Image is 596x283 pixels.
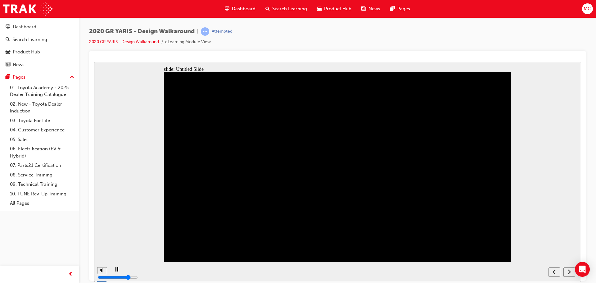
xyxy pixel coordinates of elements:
a: pages-iconPages [385,2,415,15]
span: 2020 GR YARIS - Design Walkaround [89,28,195,35]
a: News [2,59,77,71]
span: learningRecordVerb_ATTEMPT-icon [201,27,209,36]
a: news-iconNews [356,2,385,15]
span: search-icon [265,5,270,13]
button: Pages [2,71,77,83]
span: up-icon [70,73,74,81]
a: 03. Toyota For Life [7,116,77,126]
a: search-iconSearch Learning [260,2,312,15]
span: guage-icon [225,5,229,13]
a: 05. Sales [7,135,77,144]
a: 02. New - Toyota Dealer Induction [7,99,77,116]
a: guage-iconDashboard [220,2,260,15]
button: volume [3,205,13,212]
a: Product Hub [2,46,77,58]
span: | [197,28,198,35]
li: eLearning Module View [165,39,211,46]
span: Product Hub [324,5,351,12]
a: 10. TUNE Rev-Up Training [7,189,77,199]
a: 09. Technical Training [7,180,77,189]
a: car-iconProduct Hub [312,2,356,15]
a: All Pages [7,199,77,208]
button: previous [454,206,466,215]
span: news-icon [6,62,10,68]
span: news-icon [361,5,366,13]
div: Attempted [212,29,233,34]
span: car-icon [317,5,322,13]
a: 04. Customer Experience [7,125,77,135]
span: Dashboard [232,5,255,12]
div: Pages [13,74,25,81]
nav: slide navigation [454,200,481,220]
span: search-icon [6,37,10,43]
button: play/pause [16,205,26,216]
span: MC [584,5,591,12]
div: News [13,61,25,68]
div: Open Intercom Messenger [575,262,590,277]
a: Dashboard [2,21,77,33]
button: MC [582,3,593,14]
a: 2020 GR YARIS - Design Walkaround [89,39,159,44]
a: 07. Parts21 Certification [7,161,77,170]
span: prev-icon [68,271,73,278]
span: Search Learning [272,5,307,12]
img: Trak [3,2,52,16]
div: playback controls [16,200,451,220]
input: volume [4,213,44,218]
a: Search Learning [2,34,77,45]
span: News [368,5,380,12]
span: pages-icon [390,5,395,13]
a: 01. Toyota Academy - 2025 Dealer Training Catalogue [7,83,77,99]
div: Dashboard [13,23,36,30]
div: misc controls [3,200,12,220]
span: guage-icon [6,24,10,30]
button: next [469,206,481,215]
span: pages-icon [6,75,10,80]
span: Pages [397,5,410,12]
div: Search Learning [12,36,47,43]
div: Product Hub [13,48,40,56]
span: car-icon [6,49,10,55]
a: 08. Service Training [7,170,77,180]
a: 06. Electrification (EV & Hybrid) [7,144,77,161]
button: DashboardSearch LearningProduct HubNews [2,20,77,71]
